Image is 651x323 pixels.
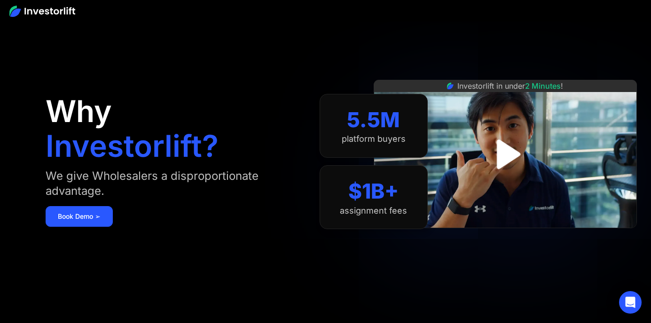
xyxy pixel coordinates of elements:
[342,134,406,144] div: platform buyers
[457,80,563,92] div: Investorlift in under !
[46,169,301,199] div: We give Wholesalers a disproportionate advantage.
[619,291,642,314] div: Open Intercom Messenger
[484,133,526,175] a: open lightbox
[348,179,399,204] div: $1B+
[46,206,113,227] a: Book Demo ➢
[340,206,407,216] div: assignment fees
[347,108,400,132] div: 5.5M
[46,131,219,161] h1: Investorlift?
[525,81,561,91] span: 2 Minutes
[46,96,112,126] h1: Why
